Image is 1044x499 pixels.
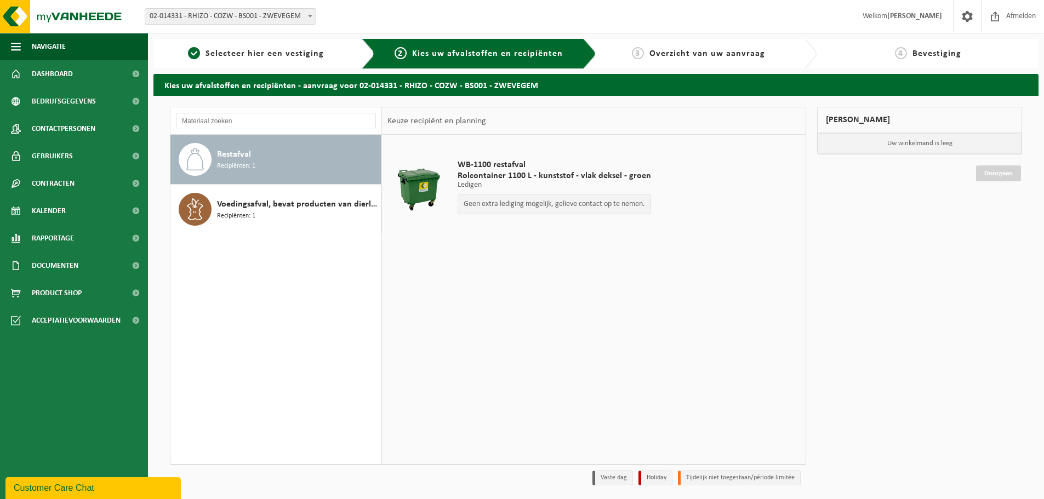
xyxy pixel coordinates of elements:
li: Holiday [638,471,672,485]
p: Geen extra lediging mogelijk, gelieve contact op te nemen. [464,200,645,208]
span: 02-014331 - RHIZO - COZW - BS001 - ZWEVEGEM [145,9,316,24]
span: Recipiënten: 1 [217,211,255,221]
span: 2 [395,47,407,59]
span: Voedingsafval, bevat producten van dierlijke oorsprong, onverpakt, categorie 3 [217,198,378,211]
span: Rapportage [32,225,74,252]
span: Navigatie [32,33,66,60]
span: WB-1100 restafval [458,159,651,170]
span: 1 [188,47,200,59]
span: Recipiënten: 1 [217,161,255,171]
h2: Kies uw afvalstoffen en recipiënten - aanvraag voor 02-014331 - RHIZO - COZW - BS001 - ZWEVEGEM [153,74,1039,95]
li: Vaste dag [592,471,633,485]
span: Kalender [32,197,66,225]
span: Bevestiging [912,49,961,58]
span: Product Shop [32,279,82,307]
div: Keuze recipiënt en planning [382,107,492,135]
iframe: chat widget [5,475,183,499]
p: Uw winkelmand is leeg [818,133,1022,154]
span: Restafval [217,148,251,161]
span: Rolcontainer 1100 L - kunststof - vlak deksel - groen [458,170,651,181]
div: [PERSON_NAME] [817,107,1022,133]
span: 4 [895,47,907,59]
span: Overzicht van uw aanvraag [649,49,765,58]
button: Voedingsafval, bevat producten van dierlijke oorsprong, onverpakt, categorie 3 Recipiënten: 1 [170,185,381,234]
span: Kies uw afvalstoffen en recipiënten [412,49,563,58]
span: Contracten [32,170,75,197]
span: 3 [632,47,644,59]
span: Gebruikers [32,142,73,170]
span: 02-014331 - RHIZO - COZW - BS001 - ZWEVEGEM [145,8,316,25]
span: Documenten [32,252,78,279]
span: Acceptatievoorwaarden [32,307,121,334]
a: Doorgaan [976,165,1021,181]
li: Tijdelijk niet toegestaan/période limitée [678,471,801,485]
span: Contactpersonen [32,115,95,142]
span: Bedrijfsgegevens [32,88,96,115]
strong: [PERSON_NAME] [887,12,942,20]
span: Dashboard [32,60,73,88]
a: 1Selecteer hier een vestiging [159,47,353,60]
p: Ledigen [458,181,651,189]
button: Restafval Recipiënten: 1 [170,135,381,185]
input: Materiaal zoeken [176,113,376,129]
span: Selecteer hier een vestiging [206,49,324,58]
